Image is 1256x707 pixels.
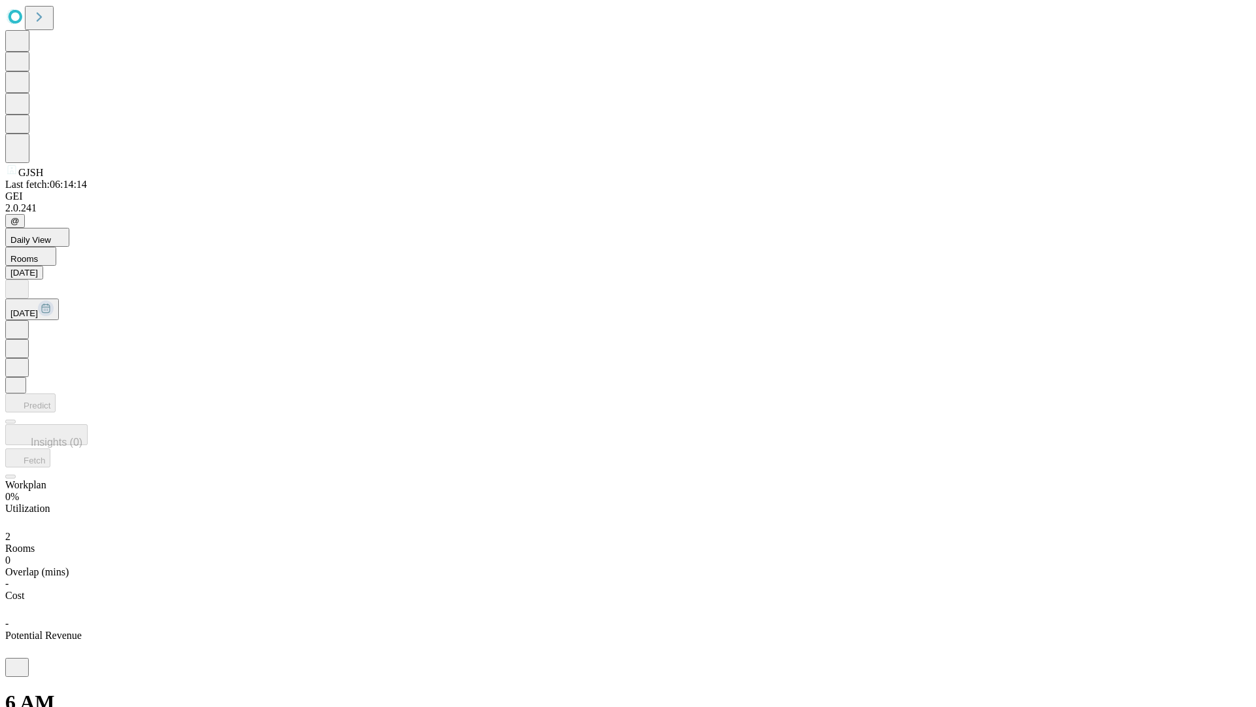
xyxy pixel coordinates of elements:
div: 2.0.241 [5,202,1251,214]
span: 0% [5,491,19,502]
span: [DATE] [10,308,38,318]
span: 0 [5,554,10,566]
span: Rooms [10,254,38,264]
button: Rooms [5,247,56,266]
button: Fetch [5,448,50,467]
span: Potential Revenue [5,630,82,641]
span: Daily View [10,235,51,245]
span: 2 [5,531,10,542]
span: Utilization [5,503,50,514]
span: @ [10,216,20,226]
button: @ [5,214,25,228]
span: Rooms [5,543,35,554]
button: [DATE] [5,266,43,280]
div: GEI [5,190,1251,202]
span: Overlap (mins) [5,566,69,577]
span: Insights (0) [31,437,82,448]
span: Workplan [5,479,46,490]
span: Cost [5,590,24,601]
button: Daily View [5,228,69,247]
button: [DATE] [5,299,59,320]
span: GJSH [18,167,43,178]
button: Predict [5,393,56,412]
span: - [5,578,9,589]
span: Last fetch: 06:14:14 [5,179,87,190]
span: - [5,618,9,629]
button: Insights (0) [5,424,88,445]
